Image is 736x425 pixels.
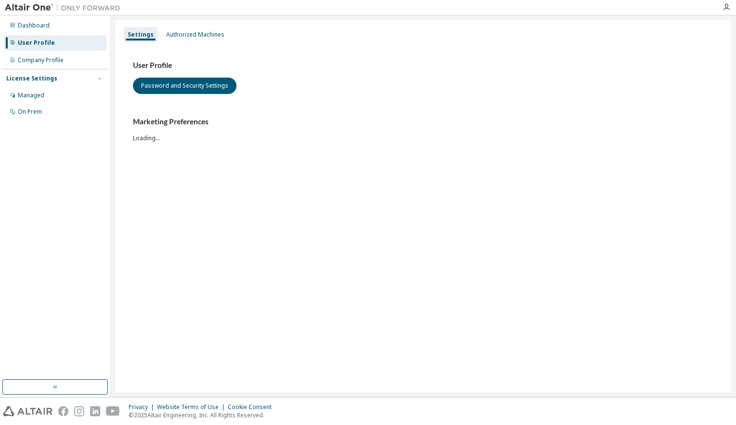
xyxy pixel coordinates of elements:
[74,406,84,416] img: instagram.svg
[133,117,714,142] div: Loading...
[18,108,42,116] div: On Prem
[106,406,120,416] img: youtube.svg
[3,406,53,416] img: altair_logo.svg
[18,22,50,29] div: Dashboard
[5,3,125,13] img: Altair One
[129,411,277,419] p: © 2025 Altair Engineering, Inc. All Rights Reserved.
[133,117,714,127] h3: Marketing Preferences
[133,78,237,94] button: Password and Security Settings
[18,56,64,64] div: Company Profile
[128,31,154,39] div: Settings
[133,61,714,70] h3: User Profile
[18,92,44,99] div: Managed
[6,75,57,82] div: License Settings
[157,403,228,411] div: Website Terms of Use
[90,406,100,416] img: linkedin.svg
[58,406,68,416] img: facebook.svg
[129,403,157,411] div: Privacy
[166,31,224,39] div: Authorized Machines
[18,39,55,47] div: User Profile
[228,403,277,411] div: Cookie Consent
